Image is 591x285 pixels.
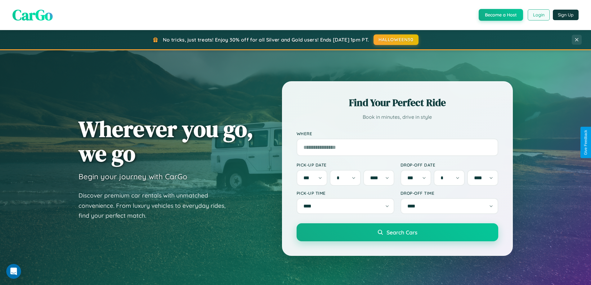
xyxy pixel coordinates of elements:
[479,9,523,21] button: Become a Host
[374,34,419,45] button: HALLOWEEN30
[78,172,187,181] h3: Begin your journey with CarGo
[401,162,498,167] label: Drop-off Date
[297,223,498,241] button: Search Cars
[297,162,394,167] label: Pick-up Date
[12,5,53,25] span: CarGo
[78,190,234,221] p: Discover premium car rentals with unmatched convenience. From luxury vehicles to everyday rides, ...
[553,10,579,20] button: Sign Up
[584,130,588,155] div: Give Feedback
[6,264,21,279] iframe: Intercom live chat
[387,229,417,236] span: Search Cars
[528,9,550,20] button: Login
[401,190,498,196] label: Drop-off Time
[297,131,498,136] label: Where
[78,117,253,166] h1: Wherever you go, we go
[297,96,498,109] h2: Find Your Perfect Ride
[163,37,369,43] span: No tricks, just treats! Enjoy 30% off for all Silver and Gold users! Ends [DATE] 1pm PT.
[297,113,498,122] p: Book in minutes, drive in style
[297,190,394,196] label: Pick-up Time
